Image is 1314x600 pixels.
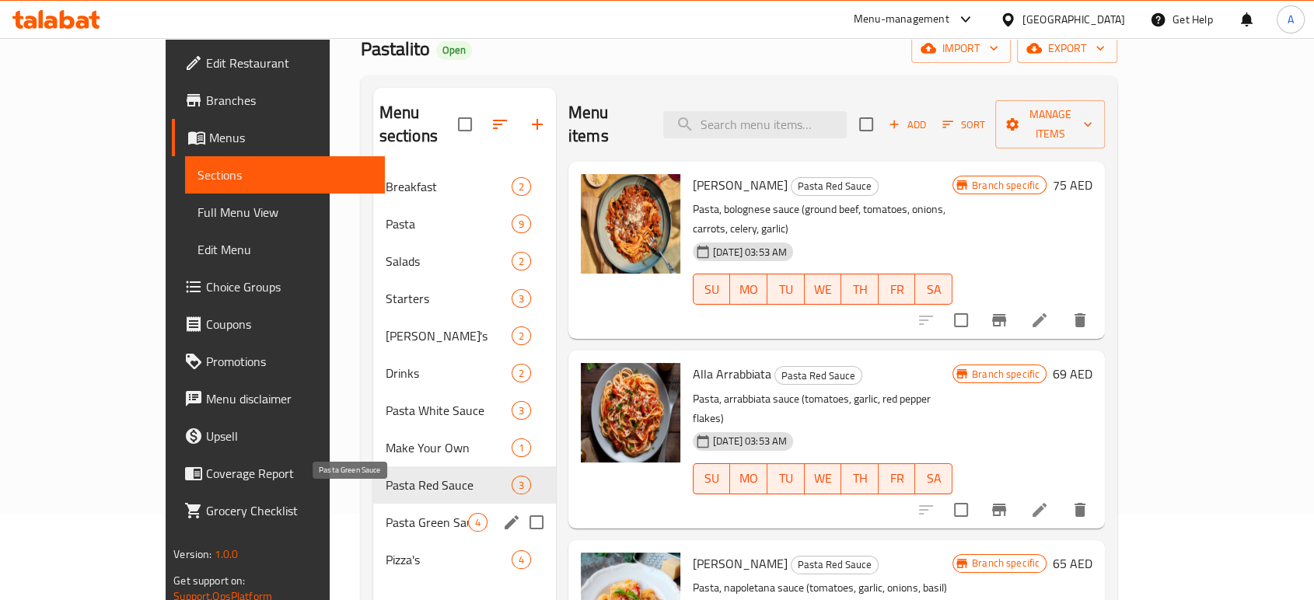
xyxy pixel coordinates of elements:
[373,162,556,584] nav: Menu sections
[373,242,556,280] div: Salads2
[386,550,512,569] span: Pizza's
[980,302,1018,339] button: Branch-specific-item
[512,215,531,233] div: items
[386,438,512,457] span: Make Your Own
[206,91,372,110] span: Branches
[512,478,530,493] span: 3
[512,438,531,457] div: items
[206,352,372,371] span: Promotions
[481,106,519,143] span: Sort sections
[172,44,385,82] a: Edit Restaurant
[172,119,385,156] a: Menus
[386,252,512,270] span: Salads
[1053,363,1092,385] h6: 69 AED
[172,268,385,305] a: Choice Groups
[361,31,430,66] span: Pastalito
[512,180,530,194] span: 2
[468,513,488,532] div: items
[386,401,512,420] span: Pasta White Sauce
[693,578,952,598] p: Pasta, napoletana sauce (tomatoes, garlic, onions, basil)
[730,463,767,494] button: MO
[966,367,1046,382] span: Branch specific
[206,464,372,483] span: Coverage Report
[512,291,530,306] span: 3
[173,544,211,564] span: Version:
[568,101,645,148] h2: Menu items
[693,200,952,239] p: Pasta, bolognese sauce (ground beef, tomatoes, onions, carrots, celery, garlic)
[693,362,771,385] span: Alla Arrabbiata
[172,492,385,529] a: Grocery Checklist
[932,113,995,137] span: Sort items
[791,556,879,574] div: Pasta Red Sauce
[581,363,680,462] img: Alla Arrabbiata
[774,366,862,385] div: Pasta Red Sauce
[373,466,556,504] div: Pasta Red Sauce3
[847,278,872,301] span: TH
[206,427,372,445] span: Upsell
[693,173,788,197] span: [PERSON_NAME]
[938,113,989,137] button: Sort
[1008,105,1092,144] span: Manage items
[206,315,372,333] span: Coupons
[519,106,556,143] button: Add section
[882,113,932,137] button: Add
[172,417,385,455] a: Upsell
[1061,302,1099,339] button: delete
[792,556,878,574] span: Pasta Red Sauce
[206,389,372,408] span: Menu disclaimer
[854,10,949,29] div: Menu-management
[379,101,458,148] h2: Menu sections
[373,168,556,205] div: Breakfast2
[945,304,977,337] span: Select to update
[386,289,512,308] span: Starters
[693,274,730,305] button: SU
[386,326,512,345] div: Risotto's
[373,429,556,466] div: Make Your Own1
[469,515,487,530] span: 4
[980,491,1018,528] button: Branch-specific-item
[512,366,530,381] span: 2
[811,278,836,301] span: WE
[1017,34,1117,63] button: export
[915,274,952,305] button: SA
[185,231,385,268] a: Edit Menu
[841,274,879,305] button: TH
[850,108,882,141] span: Select section
[882,113,932,137] span: Add item
[700,467,724,490] span: SU
[1288,11,1294,28] span: A
[1029,39,1105,58] span: export
[707,245,793,260] span: [DATE] 03:53 AM
[767,463,805,494] button: TU
[730,274,767,305] button: MO
[512,326,531,345] div: items
[805,274,842,305] button: WE
[512,252,531,270] div: items
[775,367,861,385] span: Pasta Red Sauce
[172,305,385,343] a: Coupons
[736,278,761,301] span: MO
[449,108,481,141] span: Select all sections
[512,217,530,232] span: 9
[386,215,512,233] span: Pasta
[386,476,512,494] span: Pasta Red Sauce
[847,467,872,490] span: TH
[512,177,531,196] div: items
[885,278,910,301] span: FR
[172,380,385,417] a: Menu disclaimer
[811,467,836,490] span: WE
[373,504,556,541] div: Pasta Green Sauce4edit
[707,434,793,448] span: [DATE] 03:53 AM
[197,166,372,184] span: Sections
[197,203,372,222] span: Full Menu View
[841,463,879,494] button: TH
[792,177,878,195] span: Pasta Red Sauce
[386,177,512,196] div: Breakfast
[185,156,385,194] a: Sections
[206,54,372,72] span: Edit Restaurant
[373,392,556,429] div: Pasta White Sauce3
